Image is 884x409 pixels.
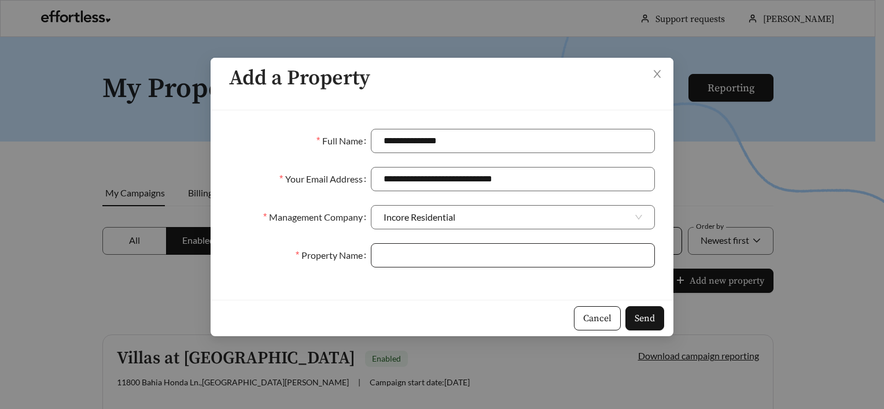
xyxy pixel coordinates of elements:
label: Management Company [263,205,371,229]
button: Cancel [574,306,621,330]
label: Full Name [316,129,371,153]
input: Full Name [371,129,655,153]
button: Close [641,58,673,90]
span: close [652,69,662,79]
input: Your Email Address [371,167,655,191]
label: Your Email Address [279,167,371,191]
input: Property Name [371,243,655,267]
span: Incore Residential [384,206,642,229]
span: Cancel [583,311,612,325]
span: Send [635,311,655,325]
button: Send [625,306,664,330]
label: Property Name [296,243,371,267]
h3: Add a Property [229,67,655,90]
